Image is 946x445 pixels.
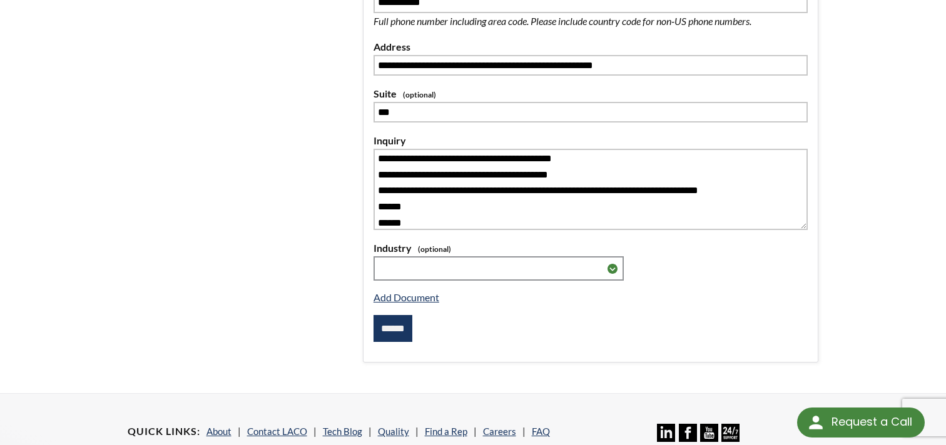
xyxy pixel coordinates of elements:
h4: Quick Links [128,425,200,438]
div: Request a Call [832,407,912,436]
a: Careers [483,426,516,437]
label: Inquiry [374,132,808,149]
a: Quality [378,426,409,437]
a: 24/7 Support [721,432,740,444]
label: Address [374,39,808,55]
img: round button [806,412,826,432]
a: Add Document [374,291,439,303]
a: Contact LACO [247,426,307,437]
a: Find a Rep [425,426,467,437]
a: Tech Blog [323,426,362,437]
img: 24/7 Support Icon [721,424,740,442]
label: Suite [374,86,808,102]
a: About [206,426,231,437]
p: Full phone number including area code. Please include country code for non-US phone numbers. [374,13,793,29]
label: Industry [374,240,808,256]
div: Request a Call [797,407,925,437]
a: FAQ [532,426,550,437]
